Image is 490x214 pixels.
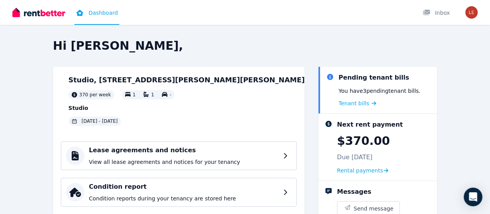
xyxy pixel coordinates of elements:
a: Rental payments [337,167,389,174]
div: Messages [337,187,371,197]
p: Condition reports during your tenancy are stored here [89,195,279,202]
span: Tenant bills [339,99,369,107]
div: Open Intercom Messenger [464,188,482,206]
img: Wanyu Ren [465,6,478,19]
div: Pending tenant bills [339,73,409,82]
p: $370.00 [337,134,390,148]
div: Next rent payment [337,120,403,129]
img: RentBetter [12,7,65,18]
span: 370 per week [79,92,111,98]
h2: Hi [PERSON_NAME], [53,39,437,53]
h2: Studio, [STREET_ADDRESS][PERSON_NAME][PERSON_NAME] [69,75,305,85]
div: Inbox [423,9,450,17]
span: - [170,92,171,97]
p: Studio [69,104,305,112]
a: Tenant bills [339,99,376,107]
span: Send message [354,205,394,212]
span: [DATE] - [DATE] [82,118,118,124]
p: You have 3 pending tenant bills . [339,87,420,95]
span: Rental payments [337,167,383,174]
p: View all lease agreements and notices for your tenancy [89,158,279,166]
p: Due [DATE] [337,153,373,162]
h4: Lease agreements and notices [89,146,279,155]
span: 1 [133,92,136,97]
span: 1 [151,92,154,97]
h4: Condition report [89,182,279,191]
